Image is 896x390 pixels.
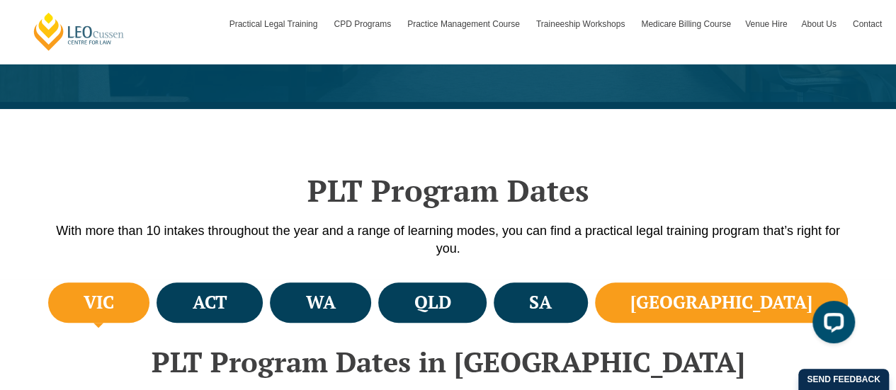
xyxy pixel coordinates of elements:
a: Practical Legal Training [222,4,327,45]
h4: SA [529,291,552,314]
h4: VIC [84,291,114,314]
h4: ACT [193,291,227,314]
a: Medicare Billing Course [634,4,738,45]
a: [PERSON_NAME] Centre for Law [32,11,126,52]
iframe: LiveChat chat widget [801,295,861,355]
a: Practice Management Course [400,4,529,45]
h2: PLT Program Dates in [GEOGRAPHIC_DATA] [45,346,852,377]
h4: QLD [414,291,450,314]
p: With more than 10 intakes throughout the year and a range of learning modes, you can find a pract... [45,222,852,258]
a: Venue Hire [738,4,794,45]
a: Contact [846,4,889,45]
a: About Us [794,4,845,45]
h2: PLT Program Dates [45,173,852,208]
h4: WA [306,291,336,314]
a: CPD Programs [327,4,400,45]
h4: [GEOGRAPHIC_DATA] [630,291,812,314]
a: Traineeship Workshops [529,4,634,45]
